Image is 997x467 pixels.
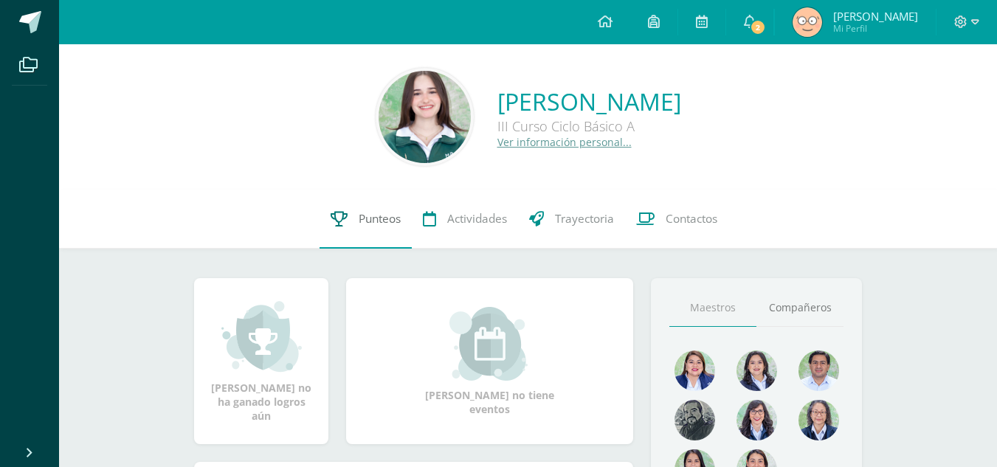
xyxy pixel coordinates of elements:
a: Compañeros [756,289,844,327]
img: 135afc2e3c36cc19cf7f4a6ffd4441d1.png [675,350,715,391]
img: 4179e05c207095638826b52d0d6e7b97.png [675,400,715,440]
a: Contactos [625,190,728,249]
img: 45e5189d4be9c73150df86acb3c68ab9.png [736,350,777,391]
a: Punteos [320,190,412,249]
a: Actividades [412,190,518,249]
img: event_small.png [449,307,530,381]
span: [PERSON_NAME] [833,9,918,24]
span: Punteos [359,211,401,226]
span: Actividades [447,211,507,226]
img: achievement_small.png [221,300,302,373]
span: Mi Perfil [833,22,918,35]
a: [PERSON_NAME] [497,86,681,117]
img: 3dcd8e75266dbbab68dfafbf3f7fb9b7.png [379,71,471,163]
span: Trayectoria [555,211,614,226]
img: b1da893d1b21f2b9f45fcdf5240f8abd.png [736,400,777,440]
img: 61b8068f93dc13696424f059bb4ea69f.png [793,7,822,37]
div: [PERSON_NAME] no ha ganado logros aún [209,300,314,423]
a: Maestros [669,289,756,327]
div: III Curso Ciclo Básico A [497,117,681,135]
div: [PERSON_NAME] no tiene eventos [416,307,564,416]
span: Contactos [666,211,717,226]
a: Trayectoria [518,190,625,249]
img: 1e7bfa517bf798cc96a9d855bf172288.png [798,350,839,391]
span: 2 [750,19,766,35]
a: Ver información personal... [497,135,632,149]
img: 68491b968eaf45af92dd3338bd9092c6.png [798,400,839,440]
